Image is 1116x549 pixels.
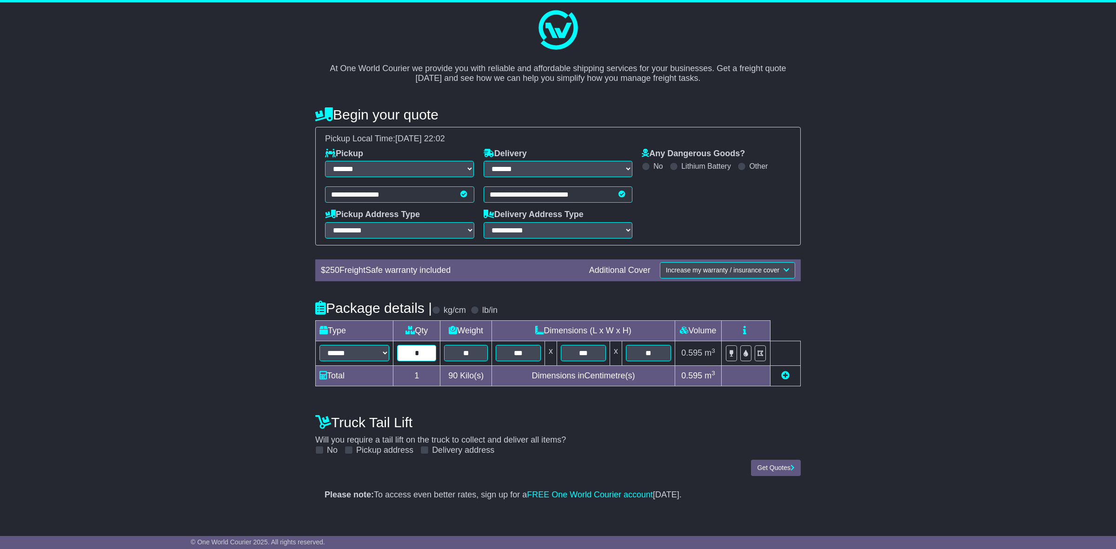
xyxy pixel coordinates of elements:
[315,300,432,316] h4: Package details |
[484,210,584,220] label: Delivery Address Type
[751,460,801,476] button: Get Quotes
[660,262,795,278] button: Increase my warranty / insurance cover
[482,305,498,316] label: lb/in
[393,321,440,341] td: Qty
[440,321,492,341] td: Weight
[395,134,445,143] span: [DATE] 22:02
[781,371,790,380] a: Add new item
[325,53,791,84] p: At One World Courier we provide you with reliable and affordable shipping services for your busin...
[711,370,715,377] sup: 3
[666,266,779,274] span: Increase my warranty / insurance cover
[316,321,393,341] td: Type
[484,149,527,159] label: Delivery
[535,7,581,53] img: One World Courier Logo - great freight rates
[316,365,393,386] td: Total
[681,162,731,171] label: Lithium Battery
[325,265,339,275] span: 250
[325,490,374,499] strong: Please note:
[704,371,715,380] span: m
[642,149,745,159] label: Any Dangerous Goods?
[681,348,702,357] span: 0.595
[585,265,655,276] div: Additional Cover
[316,265,585,276] div: $ FreightSafe warranty included
[681,371,702,380] span: 0.595
[191,538,325,546] span: © One World Courier 2025. All rights reserved.
[527,490,653,499] a: FREE One World Courier account
[492,321,675,341] td: Dimensions (L x W x H)
[492,365,675,386] td: Dimensions in Centimetre(s)
[356,445,413,456] label: Pickup address
[327,445,338,456] label: No
[610,341,622,365] td: x
[545,341,557,365] td: x
[325,149,363,159] label: Pickup
[711,347,715,354] sup: 3
[444,305,466,316] label: kg/cm
[325,210,420,220] label: Pickup Address Type
[315,107,801,122] h4: Begin your quote
[704,348,715,357] span: m
[393,365,440,386] td: 1
[315,415,801,430] h4: Truck Tail Lift
[432,445,494,456] label: Delivery address
[440,365,492,386] td: Kilo(s)
[653,162,663,171] label: No
[311,410,805,456] div: Will you require a tail lift on the truck to collect and deliver all items?
[749,162,768,171] label: Other
[448,371,458,380] span: 90
[675,321,721,341] td: Volume
[320,134,796,144] div: Pickup Local Time:
[325,490,791,500] p: To access even better rates, sign up for a [DATE].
